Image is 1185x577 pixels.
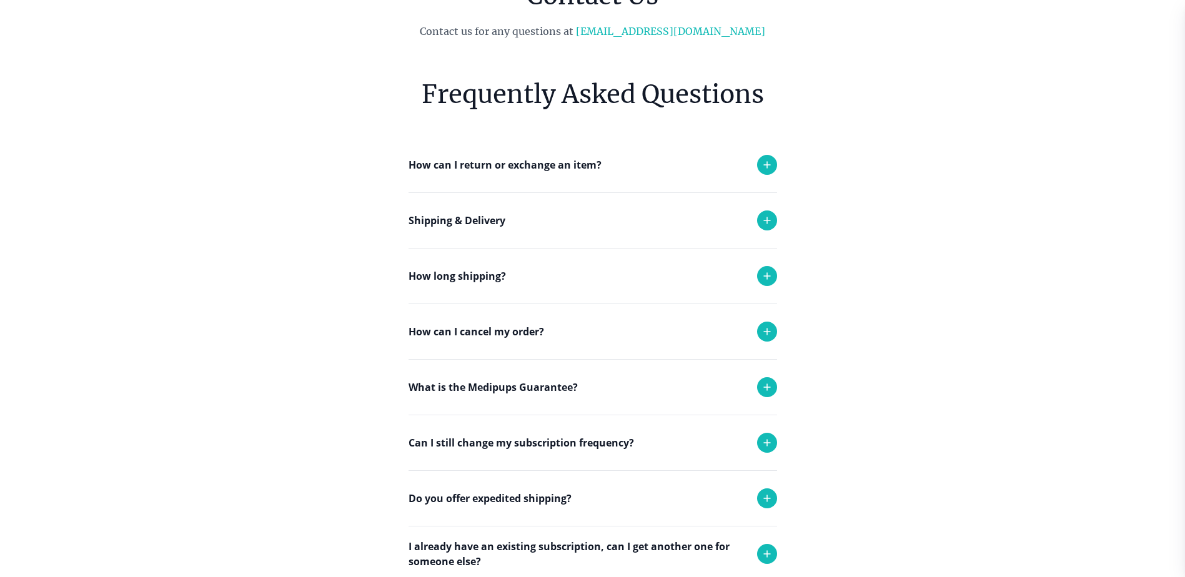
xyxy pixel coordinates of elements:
[339,24,847,39] p: Contact us for any questions at
[409,359,777,469] div: Any refund request and cancellation are subject to approval and turn around time is 24-48 hours. ...
[409,415,777,495] div: If you received the wrong product or your product was damaged in transit, we will replace it with...
[409,324,544,339] p: How can I cancel my order?
[409,157,602,172] p: How can I return or exchange an item?
[409,470,777,535] div: Yes you can. Simply reach out to support and we will adjust your monthly deliveries!
[409,380,578,395] p: What is the Medipups Guarantee?
[409,269,506,284] p: How long shipping?
[576,25,765,37] a: [EMAIL_ADDRESS][DOMAIN_NAME]
[409,213,505,228] p: Shipping & Delivery
[409,76,777,112] h6: Frequently Asked Questions
[409,303,777,353] div: Each order takes 1-2 business days to be delivered.
[409,435,634,450] p: Can I still change my subscription frequency?
[409,539,745,569] p: I already have an existing subscription, can I get another one for someone else?
[409,491,572,506] p: Do you offer expedited shipping?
